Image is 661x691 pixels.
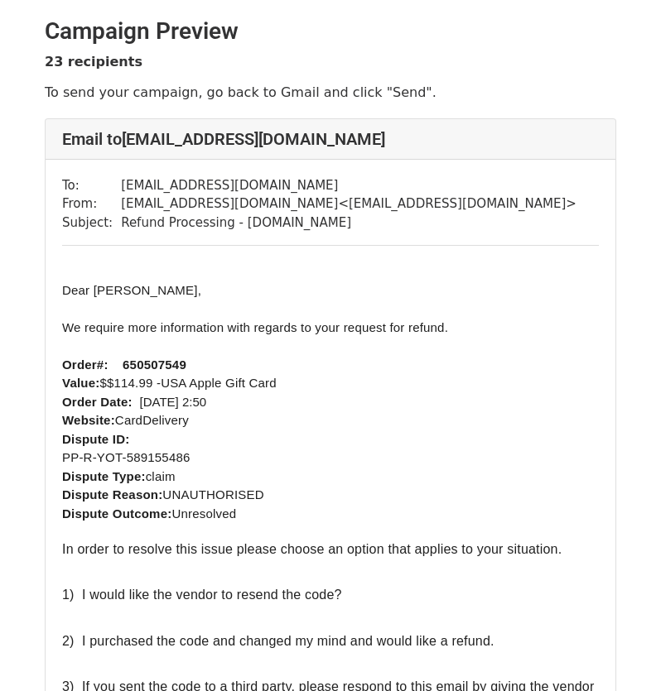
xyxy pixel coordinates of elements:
font: Order#: 650507549 [62,357,186,372]
td: [EMAIL_ADDRESS][DOMAIN_NAME] [121,176,577,195]
font: Dear [PERSON_NAME], [62,283,201,297]
strong: Dispute Outcome: [62,506,171,521]
span: [DATE] 2:50 [139,395,206,409]
font: Unresolved [62,506,236,521]
span: USA Apple Gift Card [161,376,277,390]
td: [EMAIL_ADDRESS][DOMAIN_NAME] < [EMAIL_ADDRESS][DOMAIN_NAME] > [121,194,577,214]
td: From: [62,194,121,214]
font: We require more information with regards to your request for refund. [62,320,448,334]
font: CardDelivery [62,413,189,427]
strong: Dispute Type: [62,469,146,483]
td: Subject: [62,214,121,233]
h2: Campaign Preview [45,17,616,46]
strong: Value: [62,376,99,390]
strong: Dispute Reason: [62,487,162,501]
h4: Email to [EMAIL_ADDRESS][DOMAIN_NAME] [62,129,599,149]
font: 1) I would like the vendor to resend the code? [62,588,342,602]
span: $ [99,376,107,390]
strong: Dispute ID: [62,432,129,446]
strong: Website: [62,413,115,427]
b: Order Date: [62,395,133,409]
td: Refund Processing - [DOMAIN_NAME] [121,214,577,233]
font: UNAUTHORISED [62,487,264,501]
font: $114.99 - [62,376,277,390]
p: To send your campaign, go back to Gmail and click "Send". [45,84,616,101]
font: 2) I purchased the code and changed my mind and would like a refund. [62,634,495,648]
td: To: [62,176,121,195]
strong: 23 recipients [45,54,142,70]
font: claim [62,469,176,483]
font: PP-R-YOT-589155486 [62,450,191,464]
font: In order to resolve this issue please choose an option that applies to your situation. [62,542,562,556]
